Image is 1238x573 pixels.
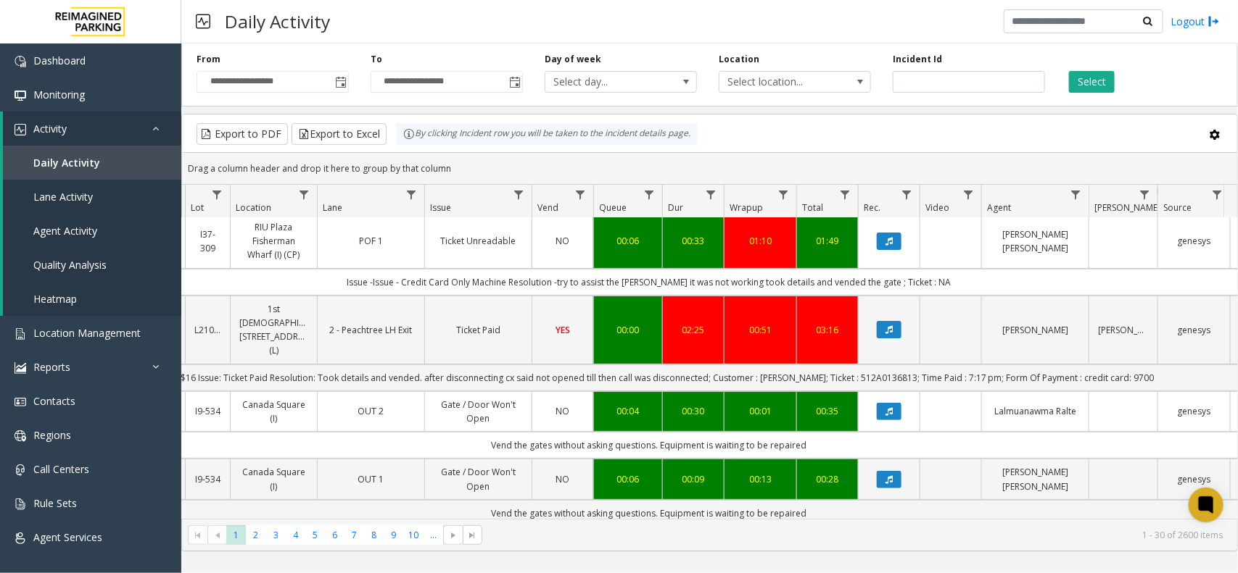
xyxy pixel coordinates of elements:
[424,525,443,545] span: Page 11
[33,428,71,442] span: Regions
[396,123,698,145] div: By clicking Incident row you will be taken to the incident details page.
[925,201,949,214] span: Video
[1135,185,1155,204] a: Parker Filter Menu
[1167,323,1221,337] a: genesys
[218,4,337,39] h3: Daily Activity
[463,525,482,545] span: Go to the last page
[1069,71,1115,93] button: Select
[33,292,77,306] span: Heatmap
[323,201,342,214] span: Lane
[182,185,1237,519] div: Data table
[3,146,181,180] a: Daily Activity
[325,525,344,545] span: Page 6
[326,404,416,418] a: OUT 2
[1167,472,1221,486] a: genesys
[33,156,100,170] span: Daily Activity
[864,201,880,214] span: Rec.
[207,185,227,204] a: Lot Filter Menu
[434,234,523,248] a: Ticket Unreadable
[556,235,570,247] span: NO
[571,185,590,204] a: Vend Filter Menu
[1171,14,1220,29] a: Logout
[541,472,585,486] a: NO
[672,234,715,248] div: 00:33
[1094,201,1160,214] span: [PERSON_NAME]
[196,4,210,39] img: pageIcon
[509,185,529,204] a: Issue Filter Menu
[305,525,325,545] span: Page 5
[364,525,384,545] span: Page 8
[1167,404,1221,418] a: genesys
[15,90,26,101] img: 'icon'
[292,123,387,145] button: Export to Excel
[447,530,459,541] span: Go to the next page
[672,404,715,418] a: 00:30
[599,201,627,214] span: Queue
[15,532,26,544] img: 'icon'
[239,220,308,262] a: RIU Plaza Fisherman Wharf (I) (CP)
[897,185,917,204] a: Rec. Filter Menu
[326,472,416,486] a: OUT 1
[537,201,558,214] span: Vend
[467,530,479,541] span: Go to the last page
[541,404,585,418] a: NO
[733,234,788,248] a: 01:10
[33,88,85,101] span: Monitoring
[835,185,855,204] a: Total Filter Menu
[1167,234,1221,248] a: genesys
[672,472,715,486] a: 00:09
[987,201,1011,214] span: Agent
[402,185,421,204] a: Lane Filter Menu
[806,472,849,486] a: 00:28
[33,496,77,510] span: Rule Sets
[802,201,823,214] span: Total
[541,323,585,337] a: YES
[403,128,415,140] img: infoIcon.svg
[15,362,26,374] img: 'icon'
[556,324,570,336] span: YES
[239,398,308,425] a: Canada Square (I)
[3,180,181,214] a: Lane Activity
[3,214,181,248] a: Agent Activity
[545,72,666,92] span: Select day...
[326,323,416,337] a: 2 - Peachtree LH Exit
[326,234,416,248] a: POF 1
[182,156,1237,181] div: Drag a column header and drop it here to group by that column
[384,525,403,545] span: Page 9
[701,185,721,204] a: Dur Filter Menu
[3,248,181,282] a: Quality Analysis
[730,201,763,214] span: Wrapup
[33,190,93,204] span: Lane Activity
[33,258,107,272] span: Quality Analysis
[434,398,523,425] a: Gate / Door Won't Open
[672,323,715,337] a: 02:25
[15,328,26,340] img: 'icon'
[603,323,653,337] a: 00:00
[556,405,570,417] span: NO
[603,472,653,486] div: 00:06
[1208,185,1227,204] a: Source Filter Menu
[430,201,451,214] span: Issue
[239,465,308,493] a: Canada Square (I)
[733,323,788,337] div: 00:51
[3,112,181,146] a: Activity
[294,185,314,204] a: Location Filter Menu
[33,326,141,340] span: Location Management
[236,201,271,214] span: Location
[733,472,788,486] div: 00:13
[226,525,246,545] span: Page 1
[806,234,849,248] a: 01:49
[15,464,26,476] img: 'icon'
[33,224,97,238] span: Agent Activity
[991,404,1080,418] a: Lalmuanawma Ralte
[719,53,759,66] label: Location
[371,53,382,66] label: To
[806,323,849,337] a: 03:16
[959,185,978,204] a: Video Filter Menu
